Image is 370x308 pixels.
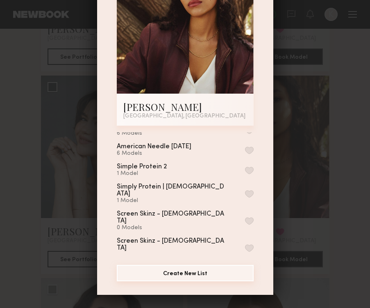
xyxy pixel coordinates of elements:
div: 1 Model [117,198,245,204]
div: [PERSON_NAME] [123,100,247,113]
div: Simply Protein | [DEMOGRAPHIC_DATA] [117,184,225,198]
div: 1 Model [117,170,186,177]
div: 0 Models [117,252,245,258]
div: 0 Models [117,225,245,231]
button: Create New List [117,265,254,281]
div: Simple Protein 2 [117,163,167,170]
div: 6 Models [117,150,211,157]
div: American Needle [DATE] [117,143,191,150]
div: 6 Models [117,130,167,137]
div: Screen Skinz - [DEMOGRAPHIC_DATA] [117,238,225,252]
div: [GEOGRAPHIC_DATA], [GEOGRAPHIC_DATA] [123,113,247,119]
div: Screen Skinz - [DEMOGRAPHIC_DATA] [117,211,225,225]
